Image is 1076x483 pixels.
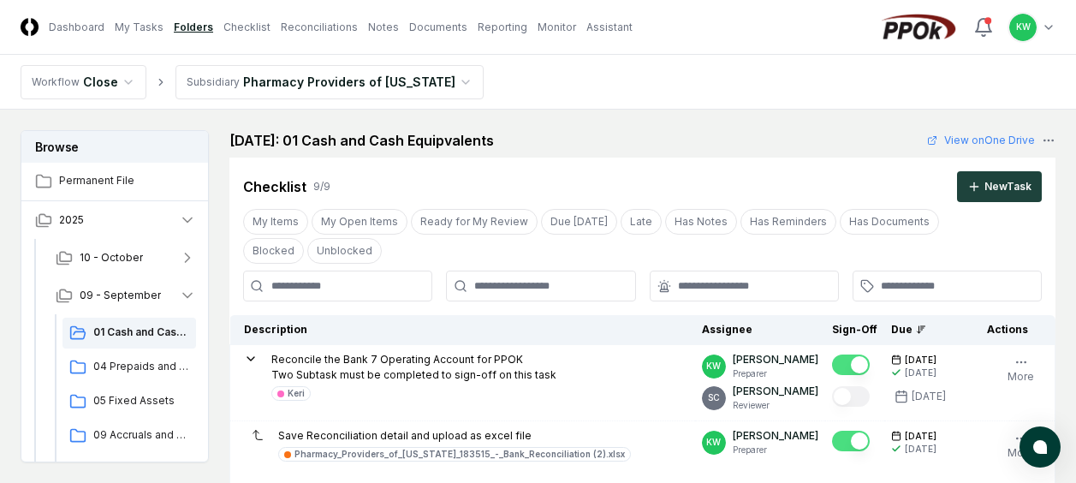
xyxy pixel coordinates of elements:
[586,20,633,35] a: Assistant
[62,352,196,383] a: 04 Prepaids and Other Current Assets
[832,386,870,407] button: Mark complete
[825,315,884,345] th: Sign-Off
[229,130,494,151] h2: [DATE]: 01 Cash and Cash Equipvalents
[832,355,870,375] button: Mark complete
[115,20,163,35] a: My Tasks
[32,75,80,90] div: Workflow
[706,360,721,373] span: KW
[905,430,936,443] span: [DATE]
[1008,12,1038,43] button: KW
[541,209,617,235] button: Due Today
[733,428,818,444] p: [PERSON_NAME]
[957,171,1042,202] button: NewTask
[21,65,484,99] nav: breadcrumb
[62,420,196,451] a: 09 Accruals and Other Current Liabilities
[93,359,189,374] span: 04 Prepaids and Other Current Assets
[288,387,305,400] div: Keri
[733,399,818,412] p: Reviewer
[973,322,1042,337] div: Actions
[174,20,213,35] a: Folders
[80,250,143,265] span: 10 - October
[665,209,737,235] button: Has Notes
[21,18,39,36] img: Logo
[368,20,399,35] a: Notes
[733,367,818,380] p: Preparer
[230,315,695,345] th: Description
[832,431,870,451] button: Mark complete
[278,428,631,444] p: Save Reconciliation detail and upload as excel file
[243,209,308,235] button: My Items
[740,209,836,235] button: Has Reminders
[21,163,210,200] a: Permanent File
[307,238,382,264] button: Unblocked
[243,238,304,264] button: Blocked
[877,14,960,41] img: PPOk logo
[21,201,210,239] button: 2025
[1004,428,1037,464] button: More
[42,239,210,277] button: 10 - October
[80,288,161,303] span: 09 - September
[243,176,306,197] div: Checklist
[187,75,240,90] div: Subsidiary
[733,384,818,399] p: [PERSON_NAME]
[1016,21,1031,33] span: KW
[840,209,939,235] button: Has Documents
[695,315,825,345] th: Assignee
[49,20,104,35] a: Dashboard
[313,179,330,194] div: 9 / 9
[411,209,538,235] button: Ready for My Review
[93,427,189,443] span: 09 Accruals and Other Current Liabilities
[294,448,625,461] div: Pharmacy_Providers_of_[US_STATE]_183515_-_Bank_Reconciliation (2).xlsx
[708,391,720,404] span: SC
[984,179,1031,194] div: New Task
[62,386,196,417] a: 05 Fixed Assets
[478,20,527,35] a: Reporting
[621,209,662,235] button: Late
[409,20,467,35] a: Documents
[733,444,818,456] p: Preparer
[59,173,196,188] span: Permanent File
[891,322,960,337] div: Due
[62,318,196,349] a: 01 Cash and Cash Equipvalents
[93,393,189,408] span: 05 Fixed Assets
[905,367,936,379] div: [DATE]
[278,447,631,462] a: Pharmacy_Providers_of_[US_STATE]_183515_-_Bank_Reconciliation (2).xlsx
[1020,426,1061,468] button: atlas-launcher
[1004,352,1037,388] button: More
[733,352,818,367] p: [PERSON_NAME]
[42,277,210,314] button: 09 - September
[927,133,1035,148] a: View onOne Drive
[905,443,936,456] div: [DATE]
[21,131,208,163] h3: Browse
[706,436,721,449] span: KW
[312,209,407,235] button: My Open Items
[538,20,576,35] a: Monitor
[223,20,270,35] a: Checklist
[912,389,946,404] div: [DATE]
[93,325,189,340] span: 01 Cash and Cash Equipvalents
[271,352,556,383] p: Reconcile the Bank 7 Operating Account for PPOK Two Subtask must be completed to sign-off on this...
[905,354,936,367] span: [DATE]
[59,212,84,228] span: 2025
[281,20,358,35] a: Reconciliations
